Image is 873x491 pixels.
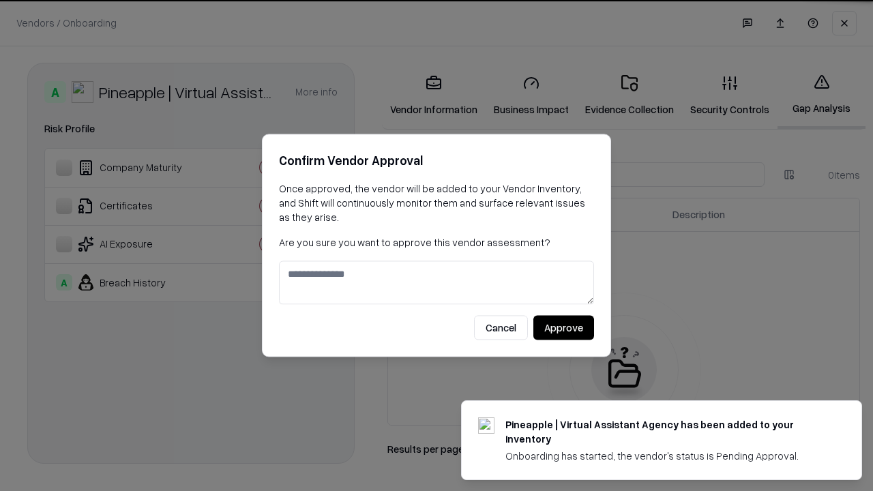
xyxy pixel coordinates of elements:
button: Cancel [474,316,528,340]
img: trypineapple.com [478,417,494,434]
p: Are you sure you want to approve this vendor assessment? [279,235,594,250]
div: Onboarding has started, the vendor's status is Pending Approval. [505,449,829,463]
h2: Confirm Vendor Approval [279,151,594,170]
p: Once approved, the vendor will be added to your Vendor Inventory, and Shift will continuously mon... [279,181,594,224]
button: Approve [533,316,594,340]
div: Pineapple | Virtual Assistant Agency has been added to your inventory [505,417,829,446]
